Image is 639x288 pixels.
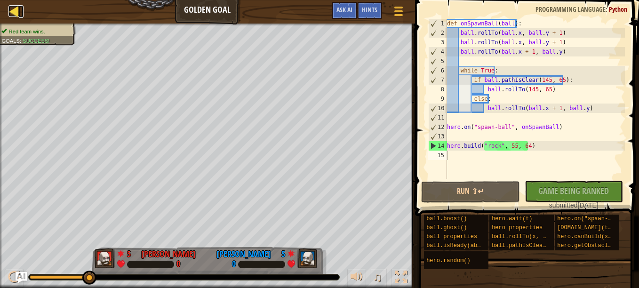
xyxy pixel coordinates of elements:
div: 15 [428,151,447,160]
div: [PERSON_NAME] [216,248,271,260]
div: [PERSON_NAME] [141,248,196,260]
span: ♫ [373,270,382,284]
span: Red team wins. [9,28,45,34]
button: Toggle fullscreen [391,269,410,288]
span: Hints [362,5,377,14]
div: 6 [429,66,447,75]
div: 4 [429,47,447,56]
button: Show game menu [387,2,410,24]
span: ball properties [426,233,477,240]
span: hero.wait(t) [492,216,532,222]
span: Python [609,5,627,14]
div: 10 [429,104,447,113]
button: Run ⇧↵ [421,181,519,203]
div: 0 [232,260,236,269]
span: ball.boost() [426,216,467,222]
div: 12 [429,122,447,132]
span: Success! [23,38,49,44]
span: ball.rollTo(x, y) [492,233,549,240]
img: thang_avatar_frame.png [297,248,318,268]
span: Programming language [535,5,606,14]
span: hero.canBuild(x, y) [557,233,622,240]
span: hero properties [492,224,543,231]
span: hero.random() [426,257,471,264]
span: hero.getObstacleAt(x, y) [557,242,639,249]
li: Red team wins. [1,28,70,35]
img: thang_avatar_frame.png [95,248,115,268]
div: 5 [276,248,285,256]
div: 1 [429,19,447,28]
button: Adjust volume [347,269,366,288]
div: 13 [429,132,447,141]
span: : [20,38,23,44]
span: ball.ghost() [426,224,467,231]
span: Goals [1,38,20,44]
div: 3 [428,38,447,47]
span: submitted [549,201,578,209]
button: ♫ [371,269,387,288]
div: 9 [428,94,447,104]
div: 5 [429,56,447,66]
div: [DATE] [529,200,618,210]
div: 5 [127,248,136,256]
button: Ask AI [16,272,27,283]
span: ball.isReady(ability) [426,242,497,249]
div: 2 [429,28,447,38]
span: ball.pathIsClear(x, y) [492,242,566,249]
button: Ctrl + P: Play [5,269,24,288]
span: : [606,5,609,14]
div: 8 [428,85,447,94]
div: 0 [176,260,180,269]
div: 11 [429,113,447,122]
span: Ask AI [336,5,352,14]
span: hero.on("spawn-ball", f) [557,216,639,222]
button: Ask AI [332,2,357,19]
div: 14 [429,141,447,151]
div: 7 [429,75,447,85]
